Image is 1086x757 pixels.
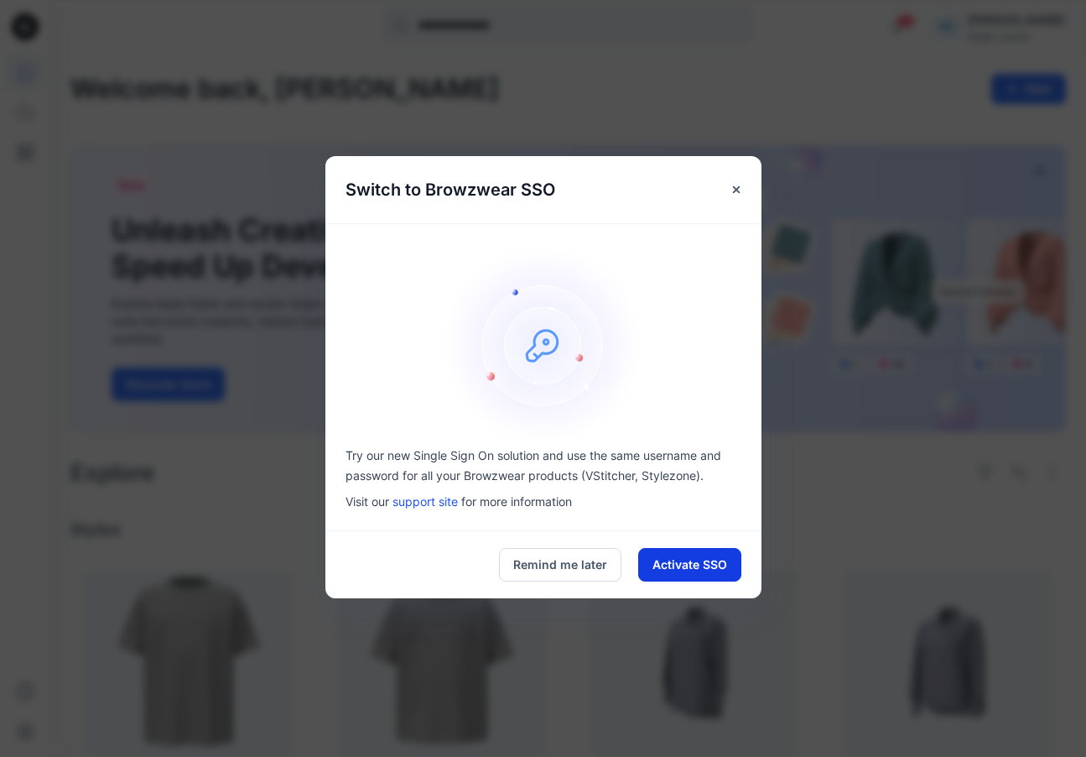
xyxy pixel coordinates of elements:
p: Try our new Single Sign On solution and use the same username and password for all your Browzwear... [346,446,741,486]
p: Visit our for more information [346,493,741,510]
h5: Switch to Browzwear SSO [325,156,575,223]
a: support site [392,494,458,509]
button: Close [721,175,751,205]
button: Activate SSO [638,548,741,582]
img: onboarding-sz2.46497b1a466840e1406823e529e1e164.svg [443,244,644,446]
button: Remind me later [499,548,621,582]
